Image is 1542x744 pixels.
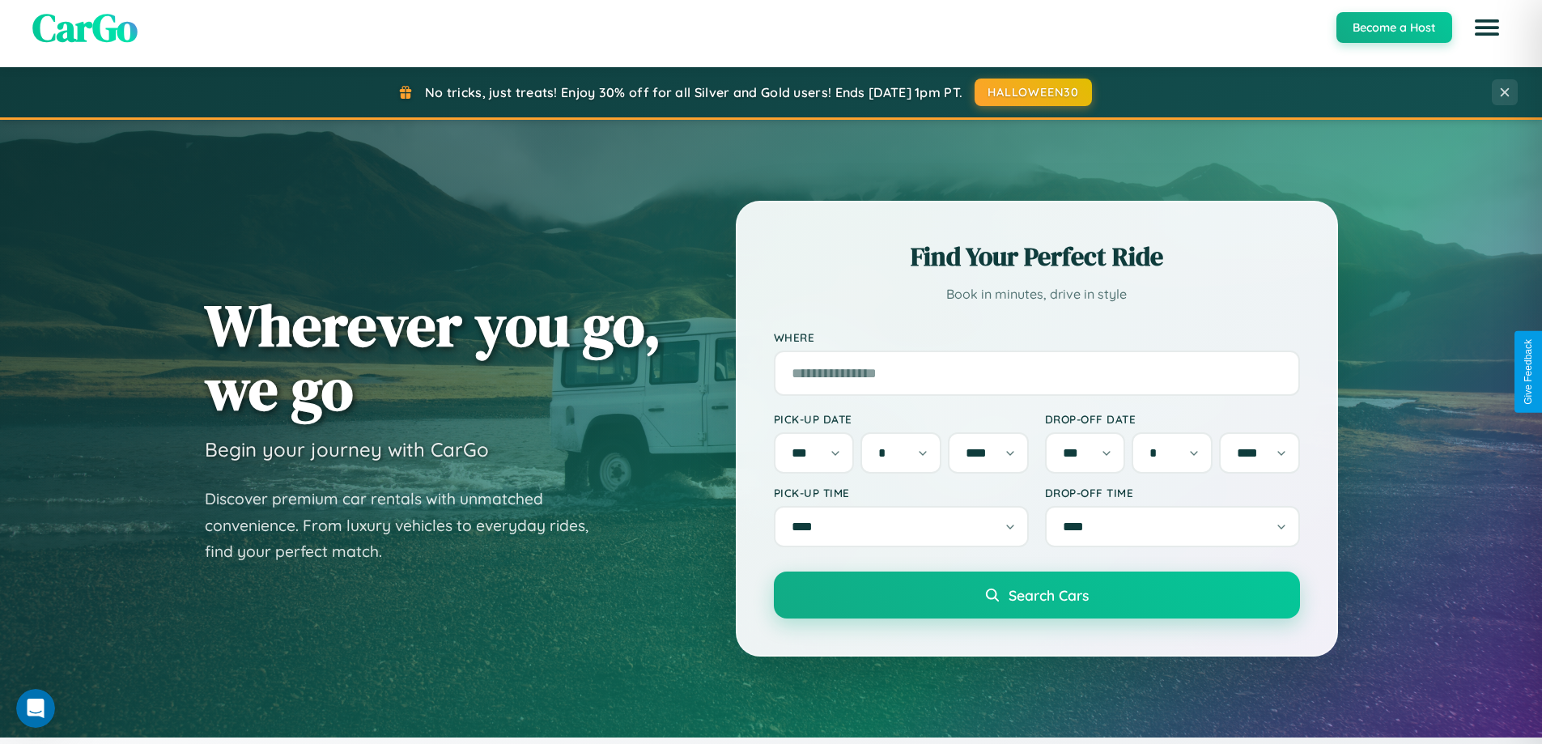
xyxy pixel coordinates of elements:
[774,239,1300,274] h2: Find Your Perfect Ride
[425,84,962,100] span: No tricks, just treats! Enjoy 30% off for all Silver and Gold users! Ends [DATE] 1pm PT.
[774,486,1029,500] label: Pick-up Time
[1523,339,1534,405] div: Give Feedback
[1045,486,1300,500] label: Drop-off Time
[205,437,489,461] h3: Begin your journey with CarGo
[774,330,1300,344] label: Where
[205,486,610,565] p: Discover premium car rentals with unmatched convenience. From luxury vehicles to everyday rides, ...
[16,689,55,728] iframe: Intercom live chat
[774,572,1300,619] button: Search Cars
[32,1,138,54] span: CarGo
[1336,12,1452,43] button: Become a Host
[1009,586,1089,604] span: Search Cars
[774,283,1300,306] p: Book in minutes, drive in style
[774,412,1029,426] label: Pick-up Date
[205,293,661,421] h1: Wherever you go, we go
[975,79,1092,106] button: HALLOWEEN30
[1464,5,1510,50] button: Open menu
[1045,412,1300,426] label: Drop-off Date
